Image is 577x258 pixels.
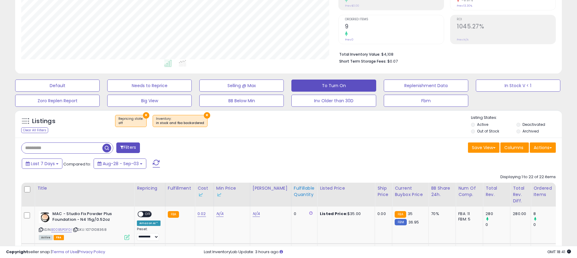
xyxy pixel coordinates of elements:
div: Title [37,185,132,191]
span: | SKU: 1070108368 [73,227,107,232]
a: Privacy Policy [78,249,105,255]
div: 0.00 [377,211,387,217]
div: 280 [486,211,510,217]
h5: Listings [32,117,55,126]
div: Current Buybox Price [395,185,426,198]
span: Ordered Items [345,18,444,21]
span: 36.95 [408,219,419,225]
span: 35 [408,211,413,217]
div: seller snap | | [6,249,105,255]
small: Prev: N/A [457,38,469,41]
button: Fbm [384,95,468,107]
label: Out of Stock [477,129,499,134]
span: FBA [54,235,64,240]
a: Terms of Use [52,249,78,255]
button: Aug-28 - Sep-03 [94,158,146,169]
div: Fulfillment [168,185,192,191]
small: Prev: 0 [345,38,353,41]
div: 0 [533,222,558,227]
a: 0.02 [197,211,206,217]
div: Cost [197,185,211,198]
button: Selling @ Max [199,80,284,92]
div: Fulfillable Quantity [294,185,315,198]
div: Num of Comp. [458,185,480,198]
button: To Turn On [291,80,376,92]
div: Repricing [137,185,163,191]
span: Inventory : [156,116,204,126]
button: Needs to Reprice [107,80,192,92]
span: Compared to: [63,161,91,167]
div: Some or all of the values in this column are provided from Inventory Lab. [197,191,211,198]
div: Last InventoryLab Update: 3 hours ago. [204,249,571,255]
a: N/A [253,211,260,217]
div: ASIN: [39,211,130,239]
img: 41YQcs-q79L._SL40_.jpg [39,211,51,223]
b: Listed Price: [320,211,347,217]
button: In Stock V < 1 [476,80,560,92]
button: Save View [468,142,499,153]
div: Min Price [216,185,247,198]
span: Columns [504,145,523,151]
small: Prev: 13.30% [457,4,472,8]
div: Ship Price [377,185,390,198]
button: Replenishment Data [384,80,468,92]
a: N/A [216,211,224,217]
div: Preset: [137,227,161,241]
div: [PERSON_NAME] [253,185,289,191]
div: FBM: 5 [458,217,478,222]
div: 0 [294,211,313,217]
b: Total Inventory Value: [339,52,380,57]
span: OFF [143,212,153,217]
span: Repricing state : [118,116,143,126]
small: Prev: $0.00 [345,4,359,8]
button: × [143,112,149,119]
h2: 9 [345,23,444,31]
button: Actions [530,142,556,153]
div: Ordered Items [533,185,555,198]
span: Last 7 Days [31,161,55,167]
button: Columns [500,142,529,153]
button: Last 7 Days [22,158,62,169]
small: FBA [168,211,179,218]
b: Short Term Storage Fees: [339,59,386,64]
div: 280.00 [513,211,526,217]
button: Big View [107,95,192,107]
div: Some or all of the values in this column are provided from Inventory Lab. [216,191,247,198]
small: FBA [395,211,406,218]
label: Active [477,122,488,127]
div: $35.00 [320,211,370,217]
div: FBA: 11 [458,211,478,217]
div: in stock and fba backordered [156,121,204,125]
div: BB Share 24h. [431,185,453,198]
div: Listed Price [320,185,372,191]
label: Archived [522,129,539,134]
img: InventoryLab Logo [197,192,204,198]
span: Aug-28 - Sep-03 [103,161,139,167]
b: MAC - Studio Fix Powder Plus Foundation - N4 15g/0.52oz [52,211,126,224]
label: Deactivated [522,122,545,127]
div: 70% [431,211,451,217]
div: off [118,121,143,125]
img: InventoryLab Logo [216,192,222,198]
span: $0.07 [387,58,398,64]
button: Default [15,80,100,92]
a: B00B5PGF0I [51,227,72,232]
div: 0 [486,222,510,227]
small: FBM [395,219,406,225]
p: Listing States: [471,115,562,121]
div: Total Rev. Diff. [513,185,528,204]
div: Total Rev. [486,185,508,198]
button: × [204,112,210,119]
button: Inv Older than 30D [291,95,376,107]
div: Displaying 1 to 22 of 22 items [500,174,556,180]
h2: 1045.27% [457,23,555,31]
button: Zoro Replen Report [15,95,100,107]
div: 8 [533,211,558,217]
span: ROI [457,18,555,21]
button: Filters [116,142,140,153]
div: Amazon AI * [137,220,161,226]
strong: Copyright [6,249,28,255]
li: $4,108 [339,50,551,57]
span: 2025-09-11 18:41 GMT [547,249,571,255]
span: All listings currently available for purchase on Amazon [39,235,53,240]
